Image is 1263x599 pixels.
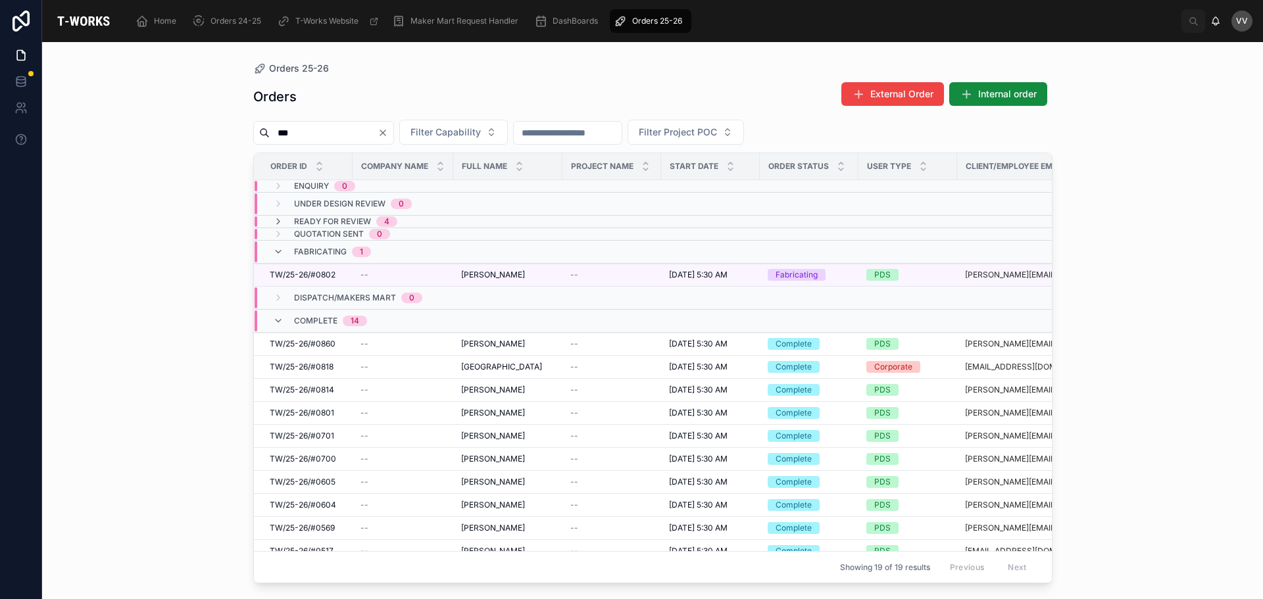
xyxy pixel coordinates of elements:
[776,361,812,373] div: Complete
[360,523,445,533] a: --
[965,500,1082,510] a: [PERSON_NAME][EMAIL_ADDRESS][DOMAIN_NAME]
[768,522,851,534] a: Complete
[342,181,347,191] div: 0
[253,62,329,75] a: Orders 25-26
[965,270,1082,280] a: [PERSON_NAME][EMAIL_ADDRESS][DOMAIN_NAME]
[270,408,345,418] a: TW/25-26/#0801
[360,546,445,556] a: --
[570,477,653,487] a: --
[768,338,851,350] a: Complete
[360,454,445,464] a: --
[270,500,345,510] a: TW/25-26/#0604
[965,431,1082,441] a: [PERSON_NAME][EMAIL_ADDRESS][DOMAIN_NAME]
[270,523,345,533] a: TW/25-26/#0569
[188,9,270,33] a: Orders 24-25
[360,362,368,372] span: --
[768,430,851,442] a: Complete
[570,546,653,556] a: --
[360,477,368,487] span: --
[360,408,445,418] a: --
[570,523,653,533] a: --
[270,385,334,395] span: TW/25-26/#0814
[965,408,1082,418] a: [PERSON_NAME][EMAIL_ADDRESS][DOMAIN_NAME]
[669,270,752,280] a: [DATE] 5:30 AM
[270,523,335,533] span: TW/25-26/#0569
[351,316,359,326] div: 14
[461,500,555,510] a: [PERSON_NAME]
[270,161,307,172] span: Order ID
[553,16,598,26] span: DashBoards
[669,362,728,372] span: [DATE] 5:30 AM
[866,384,949,396] a: PDS
[669,270,728,280] span: [DATE] 5:30 AM
[768,499,851,511] a: Complete
[154,16,176,26] span: Home
[570,385,653,395] a: --
[669,546,728,556] span: [DATE] 5:30 AM
[270,477,335,487] span: TW/25-26/#0605
[270,362,345,372] a: TW/25-26/#0818
[270,546,345,556] a: TW/25-26/#0517
[461,500,525,510] span: [PERSON_NAME]
[399,120,508,145] button: Select Button
[461,546,525,556] span: [PERSON_NAME]
[462,161,507,172] span: Full Name
[461,523,555,533] a: [PERSON_NAME]
[965,523,1082,533] a: [PERSON_NAME][EMAIL_ADDRESS][DOMAIN_NAME]
[874,338,891,350] div: PDS
[570,431,578,441] span: --
[965,454,1082,464] a: [PERSON_NAME][EMAIL_ADDRESS][DOMAIN_NAME]
[269,62,329,75] span: Orders 25-26
[874,361,912,373] div: Corporate
[270,408,334,418] span: TW/25-26/#0801
[360,339,368,349] span: --
[866,453,949,465] a: PDS
[270,339,335,349] span: TW/25-26/#0860
[461,408,555,418] a: [PERSON_NAME]
[570,362,578,372] span: --
[949,82,1047,106] button: Internal order
[570,270,578,280] span: --
[270,454,345,464] a: TW/25-26/#0700
[965,385,1082,395] a: [PERSON_NAME][EMAIL_ADDRESS][DOMAIN_NAME]
[461,362,542,372] span: [GEOGRAPHIC_DATA]
[776,338,812,350] div: Complete
[360,500,445,510] a: --
[669,385,728,395] span: [DATE] 5:30 AM
[768,545,851,557] a: Complete
[132,9,186,33] a: Home
[570,270,653,280] a: --
[866,338,949,350] a: PDS
[270,454,336,464] span: TW/25-26/#0700
[965,546,1082,556] a: [EMAIL_ADDRESS][DOMAIN_NAME]
[270,385,345,395] a: TW/25-26/#0814
[669,431,752,441] a: [DATE] 5:30 AM
[866,499,949,511] a: PDS
[410,126,481,139] span: Filter Capability
[669,454,728,464] span: [DATE] 5:30 AM
[768,453,851,465] a: Complete
[461,362,555,372] a: [GEOGRAPHIC_DATA]
[632,16,682,26] span: Orders 25-26
[610,9,691,33] a: Orders 25-26
[874,522,891,534] div: PDS
[360,500,368,510] span: --
[378,128,393,138] button: Clear
[270,546,334,556] span: TW/25-26/#0517
[669,339,728,349] span: [DATE] 5:30 AM
[867,161,911,172] span: User Type
[360,408,368,418] span: --
[270,431,334,441] span: TW/25-26/#0701
[270,477,345,487] a: TW/25-26/#0605
[669,500,752,510] a: [DATE] 5:30 AM
[270,339,345,349] a: TW/25-26/#0860
[669,339,752,349] a: [DATE] 5:30 AM
[966,161,1065,172] span: Client/Employee Email
[570,500,578,510] span: --
[360,546,368,556] span: --
[840,562,930,573] span: Showing 19 of 19 results
[570,408,653,418] a: --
